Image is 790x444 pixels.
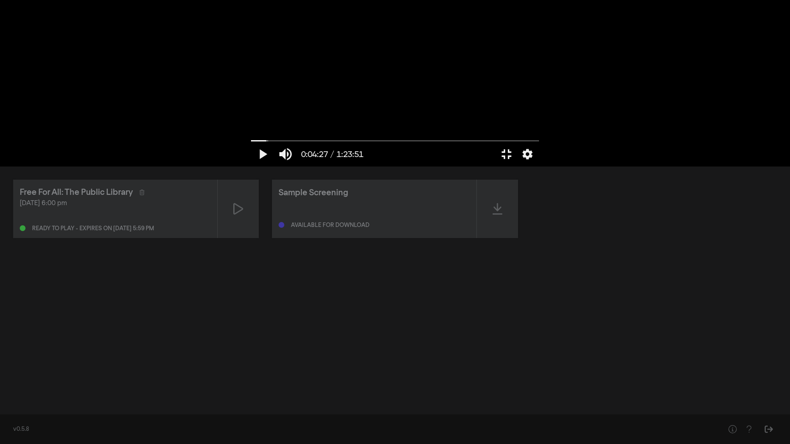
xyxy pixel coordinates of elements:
[724,421,741,437] button: Help
[20,186,133,199] div: Free For All: The Public Library
[291,222,369,228] div: Available for download
[279,187,348,199] div: Sample Screening
[297,142,367,166] button: 0:04:27 / 1:23:51
[20,199,211,208] div: [DATE] 6:00 pm
[13,425,708,434] div: v0.5.8
[518,142,537,166] button: More settings
[741,421,757,437] button: Help
[760,421,777,437] button: Sign Out
[495,142,518,166] button: Exit full screen
[32,226,154,231] div: Ready to play - expires on [DATE] 5:59 pm
[251,142,274,166] button: Play
[274,142,297,166] button: Mute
